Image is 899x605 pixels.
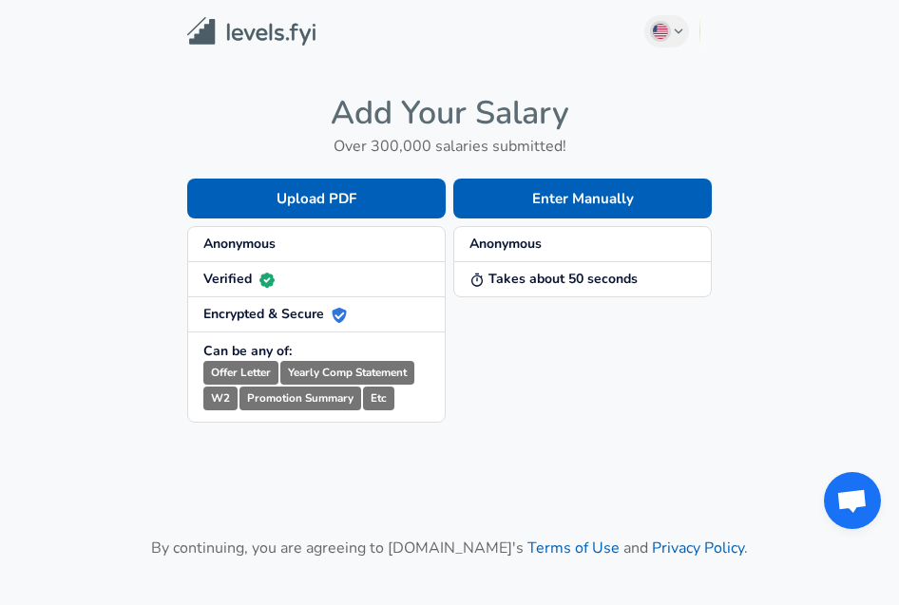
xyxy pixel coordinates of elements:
[187,179,446,218] button: Upload PDF
[203,361,278,385] small: Offer Letter
[469,270,638,288] strong: Takes about 50 seconds
[469,235,542,253] strong: Anonymous
[187,133,712,160] h6: Over 300,000 salaries submitted!
[203,342,292,360] strong: Can be any of:
[203,305,347,323] strong: Encrypted & Secure
[203,387,238,410] small: W2
[203,235,276,253] strong: Anonymous
[187,93,712,133] h4: Add Your Salary
[187,17,316,47] img: Levels.fyi
[652,538,744,558] a: Privacy Policy
[203,270,275,288] strong: Verified
[527,538,620,558] a: Terms of Use
[363,387,394,410] small: Etc
[653,24,668,39] img: English (US)
[453,179,712,218] button: Enter Manually
[239,387,361,410] small: Promotion Summary
[644,15,690,47] button: English (US)
[824,472,881,529] div: Open chat
[280,361,414,385] small: Yearly Comp Statement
